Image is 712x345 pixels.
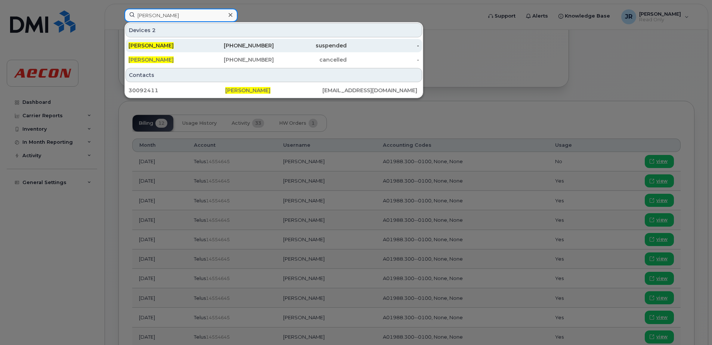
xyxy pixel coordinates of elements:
div: Contacts [126,68,422,82]
div: Devices [126,23,422,37]
div: - [347,56,420,63]
div: cancelled [274,56,347,63]
div: 30092411 [129,87,225,94]
span: [PERSON_NAME] [129,56,174,63]
div: [PHONE_NUMBER] [201,42,274,49]
span: [PERSON_NAME] [225,87,270,94]
a: [PERSON_NAME][PHONE_NUMBER]cancelled- [126,53,422,66]
span: 2 [152,27,156,34]
div: - [347,42,420,49]
div: [EMAIL_ADDRESS][DOMAIN_NAME] [322,87,419,94]
span: [PERSON_NAME] [129,42,174,49]
a: 30092411[PERSON_NAME][EMAIL_ADDRESS][DOMAIN_NAME] [126,84,422,97]
div: suspended [274,42,347,49]
input: Find something... [124,9,238,22]
div: [PHONE_NUMBER] [201,56,274,63]
a: [PERSON_NAME][PHONE_NUMBER]suspended- [126,39,422,52]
